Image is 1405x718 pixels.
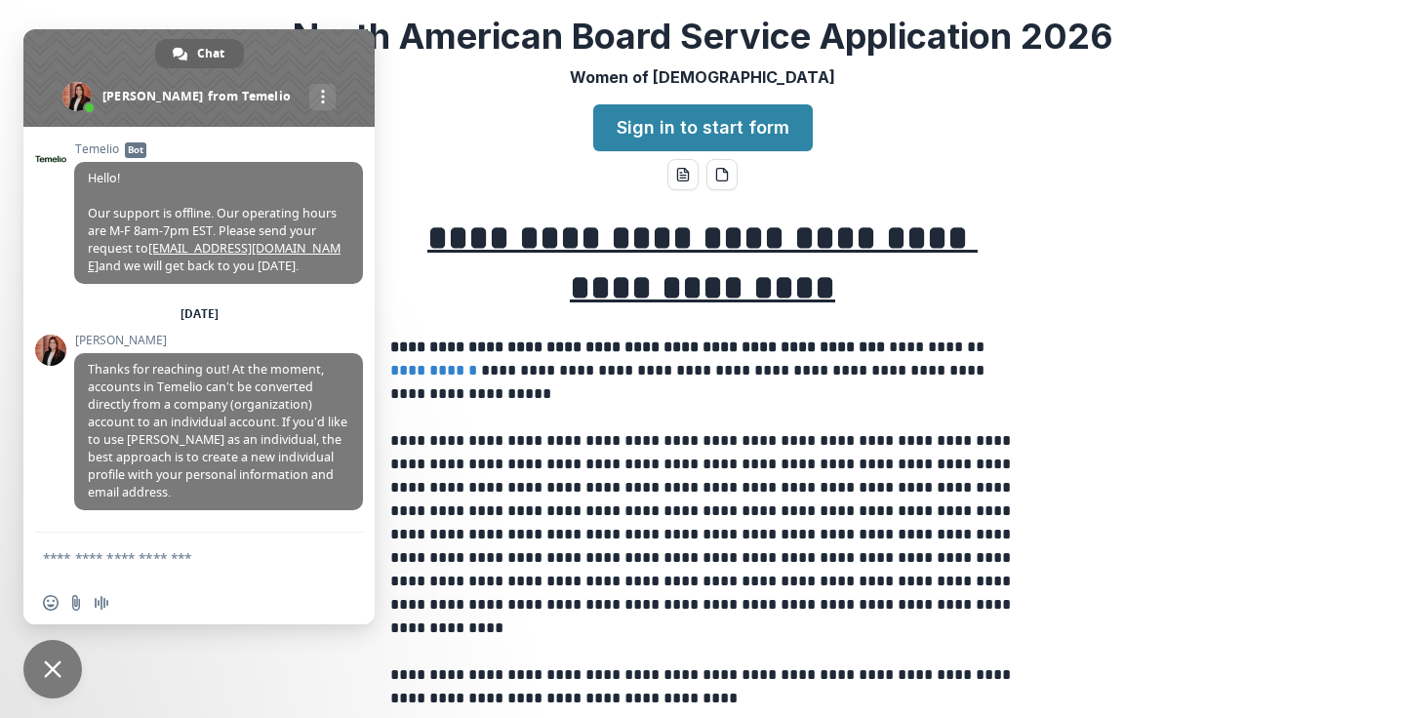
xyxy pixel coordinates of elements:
[593,104,813,151] a: Sign in to start form
[88,361,347,500] span: Thanks for reaching out! At the moment, accounts in Temelio can’t be converted directly from a co...
[181,308,219,320] div: [DATE]
[293,16,1113,58] h2: North American Board Service Application 2026
[667,159,699,190] button: word-download
[74,142,363,156] span: Temelio
[570,65,835,89] p: Women of [DEMOGRAPHIC_DATA]
[88,170,341,274] span: Hello! Our support is offline. Our operating hours are M-F 8am-7pm EST. Please send your request ...
[125,142,146,158] span: Bot
[74,334,363,347] span: [PERSON_NAME]
[23,640,82,698] div: Close chat
[43,549,312,567] textarea: Compose your message...
[43,595,59,611] span: Insert an emoji
[155,39,244,68] div: Chat
[68,595,84,611] span: Send a file
[197,39,224,68] span: Chat
[94,595,109,611] span: Audio message
[706,159,738,190] button: pdf-download
[309,84,336,110] div: More channels
[88,240,341,274] a: [EMAIL_ADDRESS][DOMAIN_NAME]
